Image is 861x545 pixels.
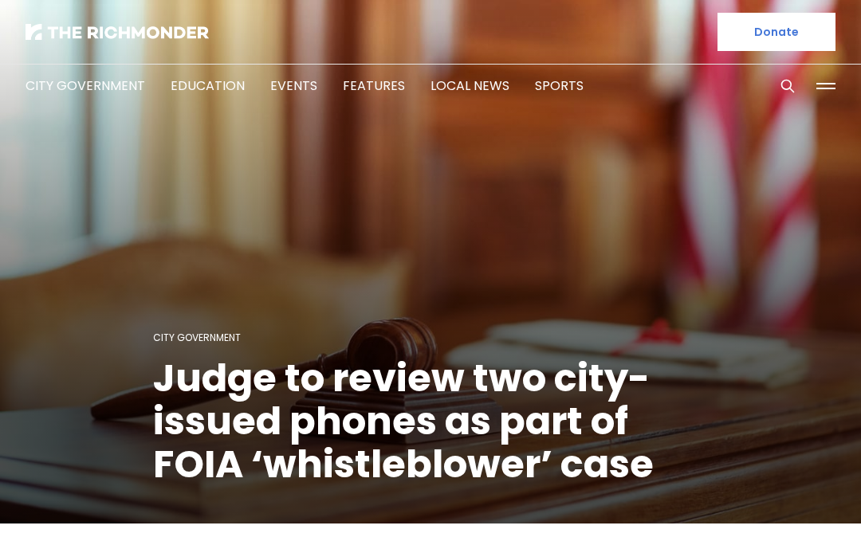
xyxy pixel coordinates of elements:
[153,331,241,344] a: City Government
[776,74,800,98] button: Search this site
[535,76,584,95] a: Sports
[431,76,509,95] a: Local News
[26,76,145,95] a: City Government
[343,76,405,95] a: Features
[725,467,861,545] iframe: portal-trigger
[270,76,317,95] a: Events
[171,76,245,95] a: Education
[717,13,835,51] a: Donate
[26,24,209,40] img: The Richmonder
[153,357,708,486] h1: Judge to review two city-issued phones as part of FOIA ‘whistleblower’ case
